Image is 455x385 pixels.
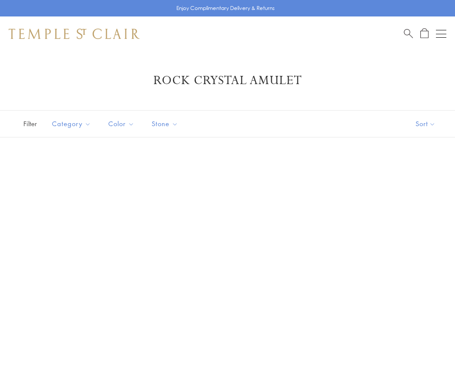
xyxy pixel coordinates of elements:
[102,114,141,134] button: Color
[45,114,97,134] button: Category
[104,118,141,129] span: Color
[404,28,413,39] a: Search
[9,29,140,39] img: Temple St. Clair
[48,118,97,129] span: Category
[420,28,429,39] a: Open Shopping Bag
[176,4,275,13] p: Enjoy Complimentary Delivery & Returns
[436,29,446,39] button: Open navigation
[145,114,185,134] button: Stone
[22,73,433,88] h1: Rock Crystal Amulet
[396,111,455,137] button: Show sort by
[147,118,185,129] span: Stone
